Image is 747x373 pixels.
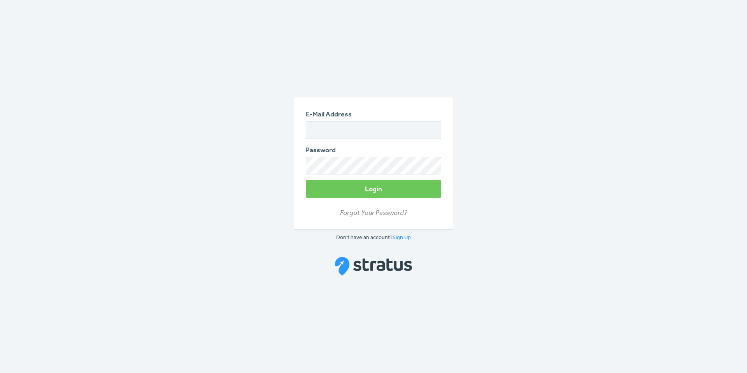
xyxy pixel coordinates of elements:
a: Forgot Your Password? [306,208,441,217]
label: E-Mail Address [306,109,352,119]
p: Don't have an account? [294,234,453,241]
label: Password [306,145,336,155]
button: Login [306,180,441,198]
a: Sign Up [393,234,411,241]
img: Stratus [335,257,412,276]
